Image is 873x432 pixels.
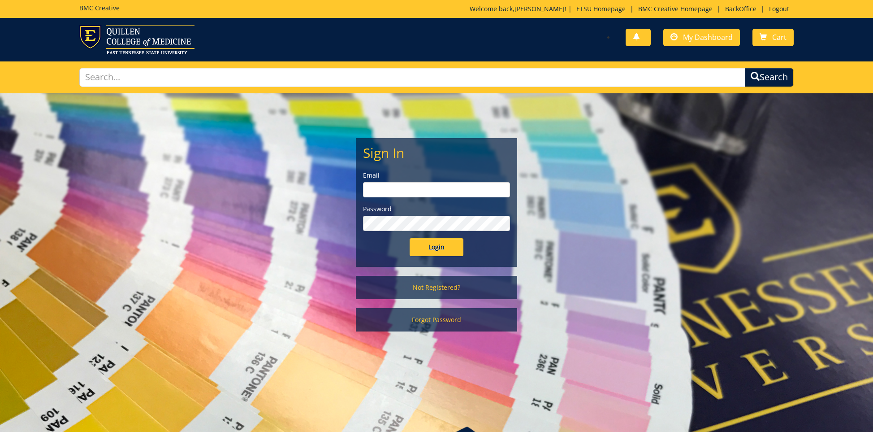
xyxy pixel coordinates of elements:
[79,25,194,54] img: ETSU logo
[772,32,787,42] span: Cart
[363,145,510,160] h2: Sign In
[572,4,630,13] a: ETSU Homepage
[356,308,517,332] a: Forgot Password
[363,205,510,214] label: Password
[721,4,761,13] a: BackOffice
[79,68,745,87] input: Search...
[410,238,463,256] input: Login
[363,171,510,180] label: Email
[514,4,565,13] a: [PERSON_NAME]
[765,4,794,13] a: Logout
[470,4,794,13] p: Welcome back, ! | | | |
[745,68,794,87] button: Search
[663,29,740,46] a: My Dashboard
[752,29,794,46] a: Cart
[683,32,733,42] span: My Dashboard
[634,4,717,13] a: BMC Creative Homepage
[79,4,120,11] h5: BMC Creative
[356,276,517,299] a: Not Registered?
